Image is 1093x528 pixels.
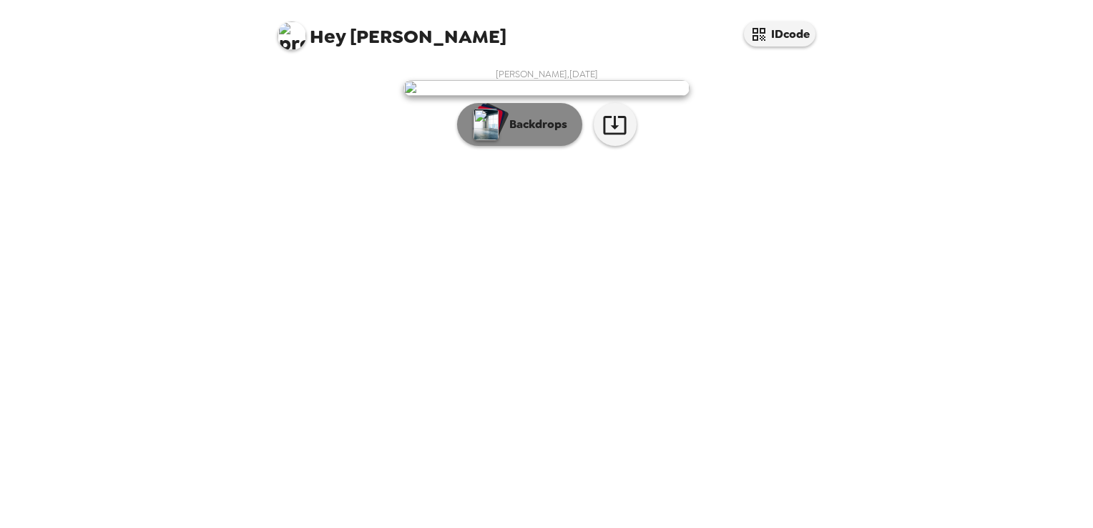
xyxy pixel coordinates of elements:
[502,116,567,133] p: Backdrops
[744,21,815,47] button: IDcode
[403,80,690,96] img: user
[496,68,598,80] span: [PERSON_NAME] , [DATE]
[278,21,306,50] img: profile pic
[310,24,345,49] span: Hey
[457,103,582,146] button: Backdrops
[278,14,506,47] span: [PERSON_NAME]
